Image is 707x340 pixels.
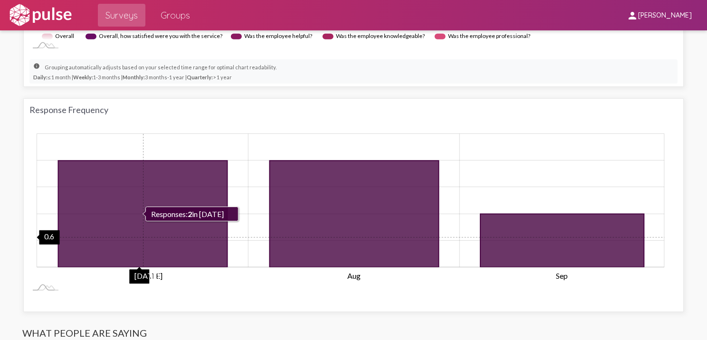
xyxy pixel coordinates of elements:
strong: Daily: [33,74,48,80]
strong: Monthly: [123,74,145,80]
g: Chart [35,133,665,280]
span: [PERSON_NAME] [638,11,692,20]
mat-icon: info [33,63,45,74]
strong: Quarterly: [187,74,213,80]
g: Responses [58,161,644,267]
g: Was the employee knowledgeable? [323,29,425,44]
g: Legend [42,29,665,44]
g: Overall [42,29,76,44]
span: Groups [161,7,190,24]
g: Was the employee helpful? [231,29,313,44]
a: Surveys [98,4,145,27]
small: Grouping automatically adjusts based on your selected time range for optimal chart readability. ≤... [33,62,277,81]
a: Groups [153,4,198,27]
button: [PERSON_NAME] [619,6,699,24]
img: white-logo.svg [8,3,73,27]
strong: Weekly: [73,74,93,80]
div: Response Frequency [29,104,678,115]
tspan: Aug [347,271,361,280]
mat-icon: person [627,10,638,21]
tspan: [DATE] [138,271,162,280]
span: Surveys [105,7,138,24]
g: Was the employee professional? [435,29,530,44]
g: 2 2025-07-01 [58,161,227,267]
tspan: Sep [556,271,568,280]
g: Overall, how satisfied were you with the service? [86,29,222,44]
